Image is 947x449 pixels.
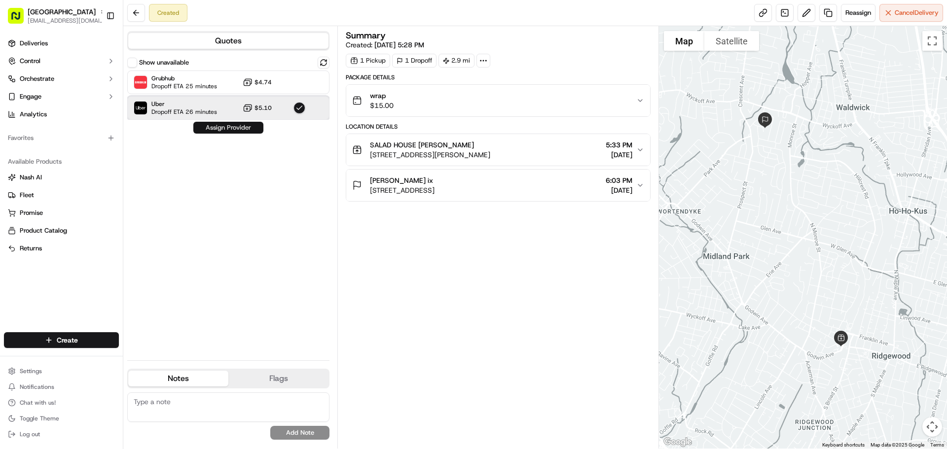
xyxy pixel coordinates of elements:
[4,89,119,104] button: Engage
[28,17,107,25] button: [EMAIL_ADDRESS][DOMAIN_NAME]
[57,335,78,345] span: Create
[871,442,924,448] span: Map data ©2025 Google
[346,123,650,131] div: Location Details
[606,140,632,150] span: 5:33 PM
[151,74,217,82] span: Grubhub
[10,39,180,55] p: Welcome 👋
[20,74,54,83] span: Orchestrate
[4,35,119,51] a: Deliveries
[8,191,115,200] a: Fleet
[20,208,43,217] span: Promise
[20,143,75,153] span: Knowledge Base
[79,139,162,157] a: 💻API Documentation
[26,64,178,74] input: Got a question? Start typing here...
[8,244,115,253] a: Returns
[4,4,102,28] button: [GEOGRAPHIC_DATA][EMAIL_ADDRESS][DOMAIN_NAME]
[606,175,632,185] span: 6:03 PM
[193,122,263,134] button: Assign Provider
[10,94,28,112] img: 1736555255976-a54dd68f-1ca7-489b-9aae-adbdc363a1c4
[10,144,18,152] div: 📗
[346,170,650,201] button: [PERSON_NAME] ix[STREET_ADDRESS]6:03 PM[DATE]
[370,185,435,195] span: [STREET_ADDRESS]
[151,108,217,116] span: Dropoff ETA 26 minutes
[4,241,119,256] button: Returns
[438,54,474,68] div: 2.9 mi
[20,430,40,438] span: Log out
[70,167,119,174] a: Powered byPylon
[151,100,217,108] span: Uber
[606,150,632,160] span: [DATE]
[8,208,115,217] a: Promise
[128,33,328,49] button: Quotes
[4,106,119,122] a: Analytics
[841,4,875,22] button: Reassign
[346,134,650,166] button: SALAD HOUSE [PERSON_NAME][STREET_ADDRESS][PERSON_NAME]5:33 PM[DATE]
[822,442,865,449] button: Keyboard shortcuts
[20,399,56,407] span: Chat with us!
[606,185,632,195] span: [DATE]
[4,130,119,146] div: Favorites
[346,40,424,50] span: Created:
[20,414,59,422] span: Toggle Theme
[20,191,34,200] span: Fleet
[243,77,272,87] button: $4.74
[4,53,119,69] button: Control
[4,170,119,185] button: Nash AI
[20,39,48,48] span: Deliveries
[922,417,942,437] button: Map camera controls
[93,143,158,153] span: API Documentation
[34,104,125,112] div: We're available if you need us!
[20,57,40,66] span: Control
[370,91,394,101] span: wrap
[4,380,119,394] button: Notifications
[83,144,91,152] div: 💻
[228,371,328,386] button: Flags
[4,427,119,441] button: Log out
[168,97,180,109] button: Start new chat
[879,4,943,22] button: CancelDelivery
[4,205,119,221] button: Promise
[151,82,217,90] span: Dropoff ETA 25 minutes
[922,31,942,51] button: Toggle fullscreen view
[20,244,42,253] span: Returns
[346,54,390,68] div: 1 Pickup
[845,8,871,17] span: Reassign
[392,54,437,68] div: 1 Dropoff
[704,31,759,51] button: Show satellite imagery
[4,412,119,425] button: Toggle Theme
[8,226,115,235] a: Product Catalog
[34,94,162,104] div: Start new chat
[28,7,96,17] button: [GEOGRAPHIC_DATA]
[8,173,115,182] a: Nash AI
[255,104,272,112] span: $5.10
[20,110,47,119] span: Analytics
[20,383,54,391] span: Notifications
[6,139,79,157] a: 📗Knowledge Base
[4,364,119,378] button: Settings
[98,167,119,174] span: Pylon
[134,76,147,89] img: Grubhub
[243,103,272,113] button: $5.10
[20,92,41,101] span: Engage
[346,73,650,81] div: Package Details
[664,31,704,51] button: Show street map
[370,175,433,185] span: [PERSON_NAME] ix
[4,71,119,87] button: Orchestrate
[4,154,119,170] div: Available Products
[20,367,42,375] span: Settings
[374,40,424,49] span: [DATE] 5:28 PM
[4,187,119,203] button: Fleet
[930,442,944,448] a: Terms (opens in new tab)
[661,436,694,449] img: Google
[346,31,386,40] h3: Summary
[134,102,147,114] img: Uber
[370,150,490,160] span: [STREET_ADDRESS][PERSON_NAME]
[128,371,228,386] button: Notes
[661,436,694,449] a: Open this area in Google Maps (opens a new window)
[895,8,939,17] span: Cancel Delivery
[370,140,474,150] span: SALAD HOUSE [PERSON_NAME]
[4,223,119,239] button: Product Catalog
[20,173,42,182] span: Nash AI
